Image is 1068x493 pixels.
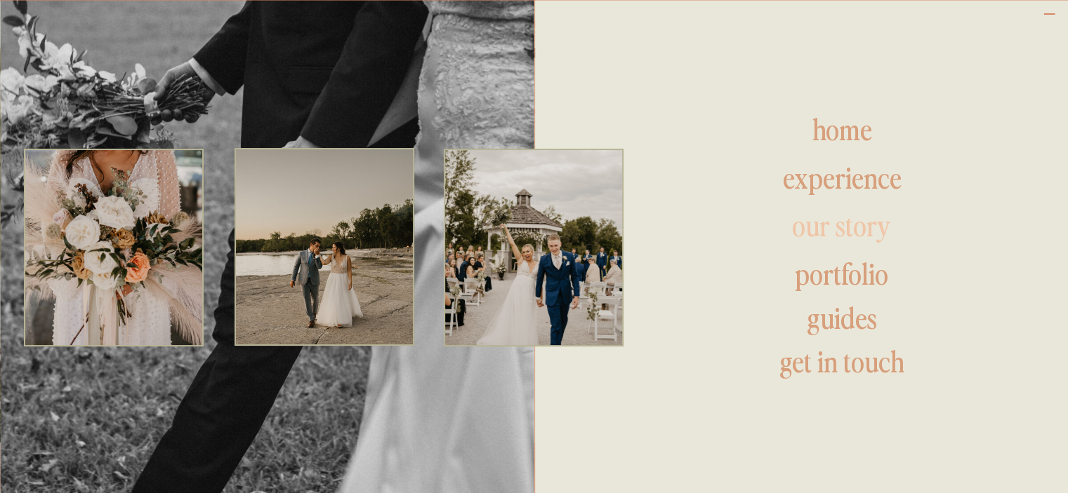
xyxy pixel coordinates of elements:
a: our story [681,210,1003,244]
a: portfolio [693,259,991,292]
a: get in touch [693,346,991,380]
a: experience [707,163,978,196]
a: guides [693,303,991,337]
a: home [707,114,978,148]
